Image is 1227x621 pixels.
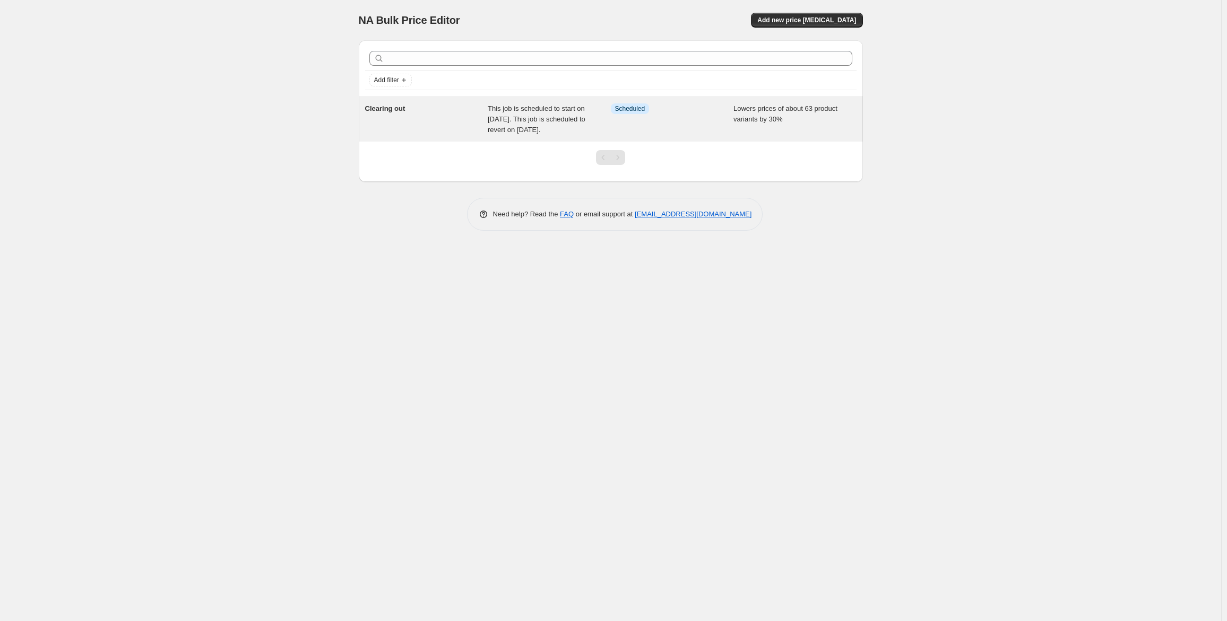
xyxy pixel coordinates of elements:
nav: Pagination [596,150,625,165]
a: FAQ [560,210,574,218]
span: or email support at [574,210,635,218]
button: Add new price [MEDICAL_DATA] [751,13,862,28]
span: Clearing out [365,104,405,112]
span: Add filter [374,76,399,84]
span: Need help? Read the [493,210,560,218]
span: Add new price [MEDICAL_DATA] [757,16,856,24]
span: This job is scheduled to start on [DATE]. This job is scheduled to revert on [DATE]. [488,104,585,134]
a: [EMAIL_ADDRESS][DOMAIN_NAME] [635,210,751,218]
button: Add filter [369,74,412,86]
span: NA Bulk Price Editor [359,14,460,26]
span: Scheduled [615,104,645,113]
span: Lowers prices of about 63 product variants by 30% [733,104,837,123]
